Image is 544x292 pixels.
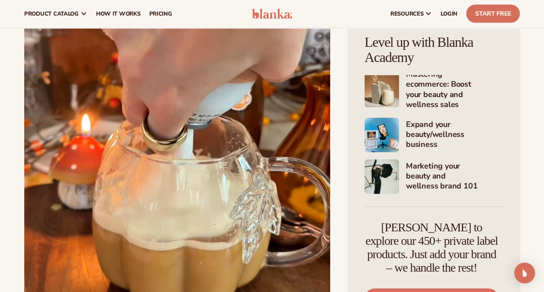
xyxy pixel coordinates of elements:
h4: [PERSON_NAME] to explore our 450+ private label products. Just add your brand – we handle the rest! [364,221,499,274]
h4: Marketing your beauty and wellness brand 101 [406,161,503,192]
span: pricing [149,10,172,17]
h4: Level up with Blanka Academy [364,35,503,65]
a: Shopify Image 8 Mastering ecommerce: Boost your beauty and wellness sales [364,69,503,111]
div: Open Intercom Messenger [514,263,535,283]
span: resources [390,10,423,17]
span: How It Works [96,10,141,17]
h4: Expand your beauty/wellness business [406,120,503,151]
span: LOGIN [441,10,457,17]
img: Shopify Image 8 [364,73,399,107]
span: product catalog [24,10,79,17]
img: Shopify Image 9 [364,118,399,152]
img: logo [252,9,293,19]
a: Shopify Image 10 Marketing your beauty and wellness brand 101 [364,159,503,194]
img: Shopify Image 10 [364,159,399,194]
h4: Mastering ecommerce: Boost your beauty and wellness sales [406,69,503,111]
a: Shopify Image 9 Expand your beauty/wellness business [364,118,503,152]
a: Start Free [466,5,520,23]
